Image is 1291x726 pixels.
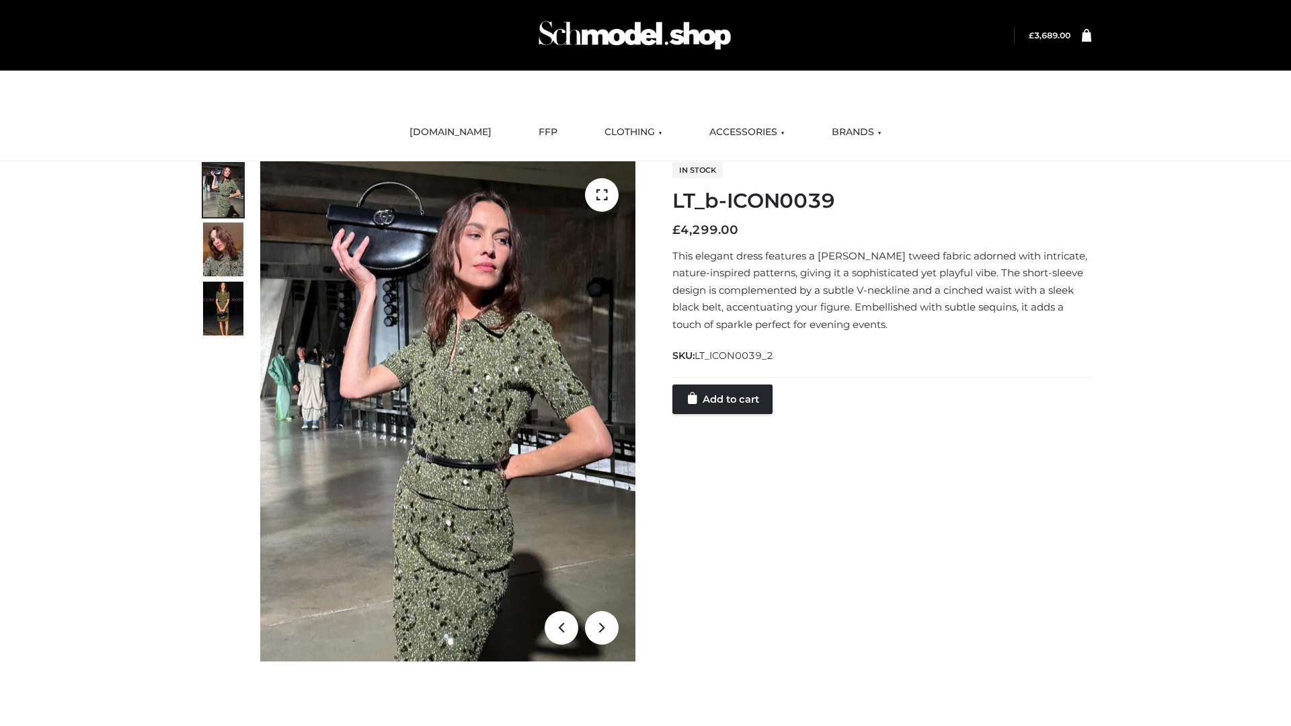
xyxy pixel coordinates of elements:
[672,223,680,237] span: £
[672,247,1091,333] p: This elegant dress features a [PERSON_NAME] tweed fabric adorned with intricate, nature-inspired ...
[695,350,773,362] span: LT_ICON0039_2
[203,163,243,217] img: Screenshot-2024-10-29-at-6.59.56%E2%80%AFPM.jpg
[203,223,243,276] img: Screenshot-2024-10-29-at-7.00.03%E2%80%AFPM.jpg
[534,9,736,62] img: Schmodel Admin 964
[699,118,795,147] a: ACCESSORIES
[594,118,672,147] a: CLOTHING
[1029,30,1034,40] span: £
[260,161,635,661] img: LT_b-ICON0039
[672,162,723,178] span: In stock
[399,118,502,147] a: [DOMAIN_NAME]
[529,118,568,147] a: FFP
[672,385,773,414] a: Add to cart
[672,223,738,237] bdi: 4,299.00
[672,348,775,364] span: SKU:
[1029,30,1070,40] a: £3,689.00
[1029,30,1070,40] bdi: 3,689.00
[672,189,1091,213] h1: LT_b-ICON0039
[203,282,243,335] img: Screenshot-2024-10-29-at-7.00.09%E2%80%AFPM.jpg
[822,118,892,147] a: BRANDS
